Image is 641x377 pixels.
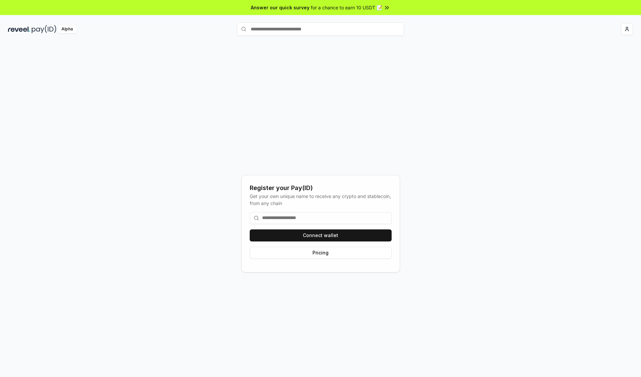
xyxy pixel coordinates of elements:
img: reveel_dark [8,25,30,33]
div: Get your own unique name to receive any crypto and stablecoin, from any chain [250,193,392,207]
div: Register your Pay(ID) [250,183,392,193]
button: Connect wallet [250,229,392,241]
button: Pricing [250,247,392,259]
img: pay_id [32,25,56,33]
div: Alpha [58,25,76,33]
span: for a chance to earn 10 USDT 📝 [311,4,382,11]
span: Answer our quick survey [251,4,309,11]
